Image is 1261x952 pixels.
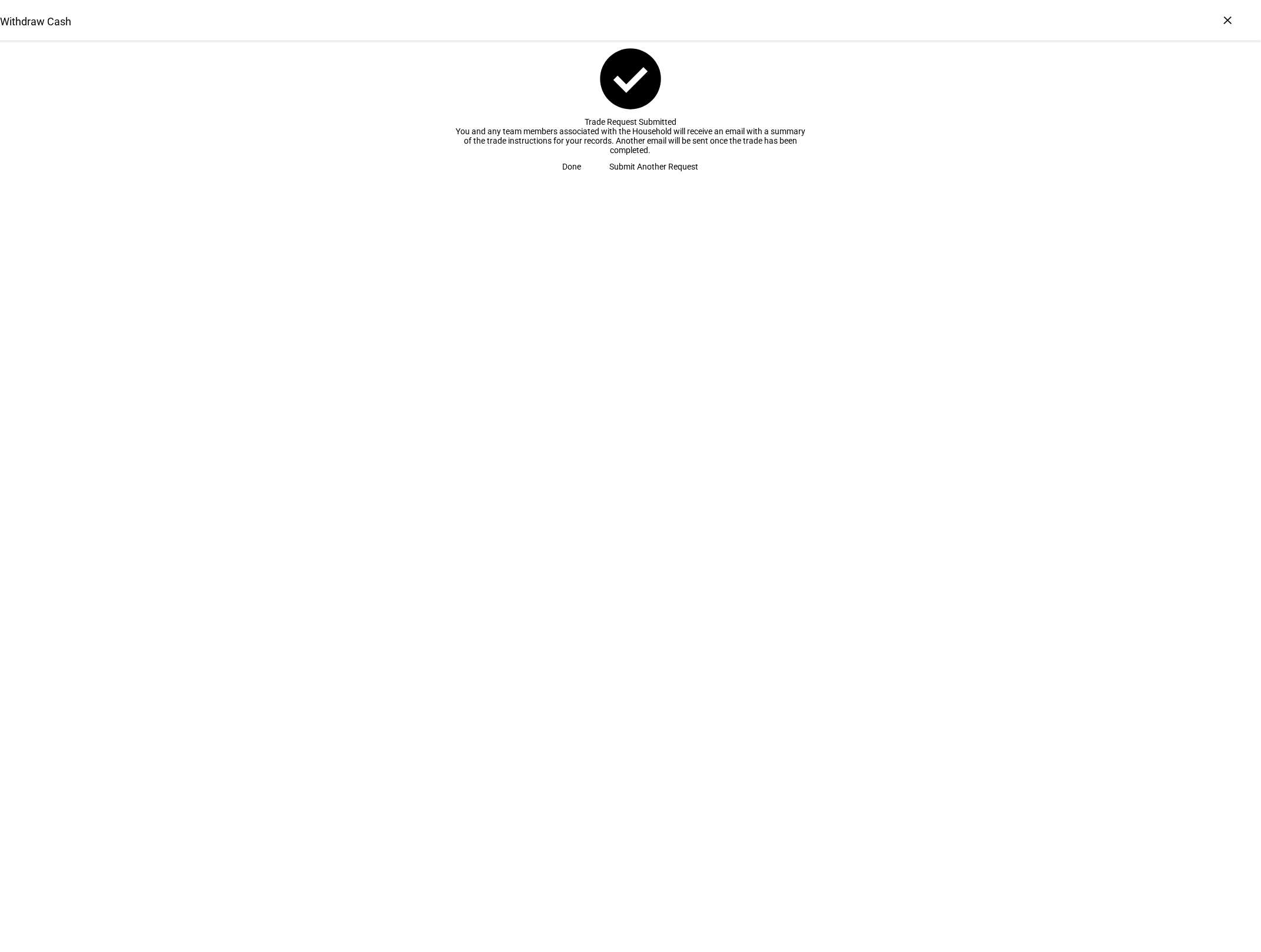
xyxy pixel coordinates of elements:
div: Trade Request Submitted [454,117,807,127]
span: Submit Another Request [610,155,699,178]
button: Done [549,155,596,178]
mat-icon: check_circle [594,42,667,115]
span: Done [563,155,582,178]
button: Submit Another Request [596,155,713,178]
div: × [1219,11,1237,29]
div: You and any team members associated with the Household will receive an email with a summary of th... [454,127,807,155]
